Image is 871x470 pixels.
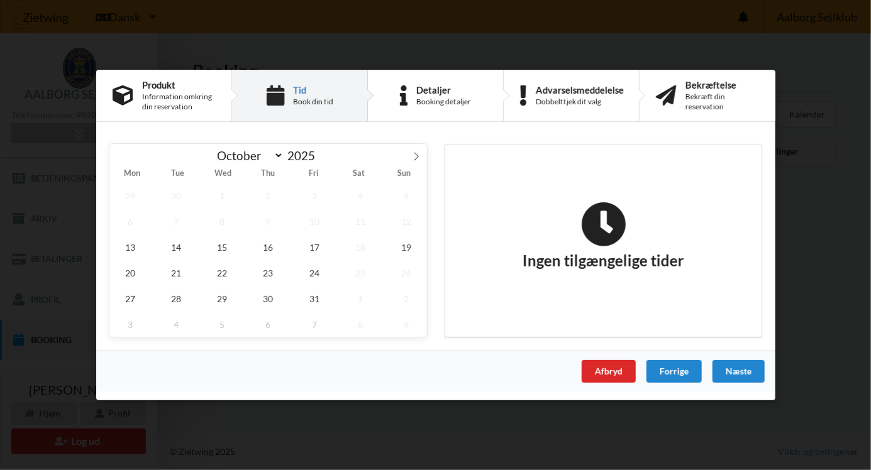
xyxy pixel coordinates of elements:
[247,260,289,286] span: October 23, 2025
[284,148,325,163] input: Year
[247,209,289,234] span: October 9, 2025
[109,312,151,337] span: November 3, 2025
[712,360,764,383] div: Næste
[200,170,245,178] span: Wed
[109,183,151,209] span: September 29, 2025
[340,312,381,337] span: November 8, 2025
[201,260,243,286] span: October 22, 2025
[155,312,197,337] span: November 4, 2025
[109,209,151,234] span: October 6, 2025
[386,286,427,312] span: November 2, 2025
[247,183,289,209] span: October 2, 2025
[386,234,427,260] span: October 19, 2025
[155,170,200,178] span: Tue
[201,234,243,260] span: October 15, 2025
[201,312,243,337] span: November 5, 2025
[155,286,197,312] span: October 28, 2025
[340,234,381,260] span: October 18, 2025
[336,170,381,178] span: Sat
[109,260,151,286] span: October 20, 2025
[293,209,335,234] span: October 10, 2025
[416,85,471,95] div: Detaljer
[646,360,701,383] div: Forrige
[416,97,471,107] div: Booking detaljer
[201,183,243,209] span: October 1, 2025
[142,80,215,90] div: Produkt
[523,202,684,271] h2: Ingen tilgængelige tider
[293,260,335,286] span: October 24, 2025
[685,80,759,90] div: Bekræftelse
[340,260,381,286] span: October 25, 2025
[535,97,623,107] div: Dobbelttjek dit valg
[292,85,333,95] div: Tid
[201,209,243,234] span: October 8, 2025
[155,209,197,234] span: October 7, 2025
[291,170,336,178] span: Fri
[292,97,333,107] div: Book din tid
[201,286,243,312] span: October 29, 2025
[109,286,151,312] span: October 27, 2025
[685,92,759,112] div: Bekræft din reservation
[340,286,381,312] span: November 1, 2025
[386,209,427,234] span: October 12, 2025
[155,183,197,209] span: September 30, 2025
[247,286,289,312] span: October 30, 2025
[386,312,427,337] span: November 9, 2025
[581,360,635,383] div: Afbryd
[155,260,197,286] span: October 21, 2025
[109,234,151,260] span: October 13, 2025
[535,85,623,95] div: Advarselsmeddelelse
[386,183,427,209] span: October 5, 2025
[155,234,197,260] span: October 14, 2025
[293,312,335,337] span: November 7, 2025
[340,209,381,234] span: October 11, 2025
[247,312,289,337] span: November 6, 2025
[211,148,284,163] select: Month
[142,92,215,112] div: Information omkring din reservation
[386,260,427,286] span: October 26, 2025
[109,170,155,178] span: Mon
[245,170,291,178] span: Thu
[293,183,335,209] span: October 3, 2025
[293,286,335,312] span: October 31, 2025
[247,234,289,260] span: October 16, 2025
[381,170,426,178] span: Sun
[293,234,335,260] span: October 17, 2025
[340,183,381,209] span: October 4, 2025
